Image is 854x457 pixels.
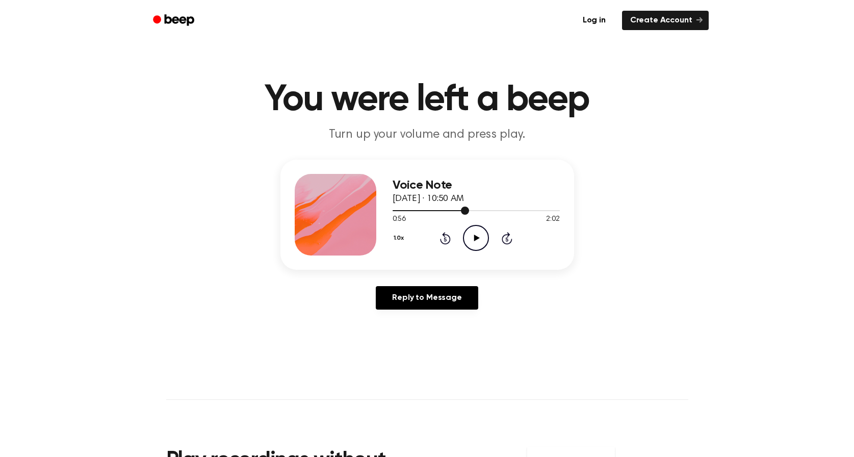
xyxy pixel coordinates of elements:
a: Log in [573,9,616,32]
h1: You were left a beep [166,82,688,118]
p: Turn up your volume and press play. [231,126,623,143]
button: 1.0x [393,230,408,247]
span: 2:02 [546,214,559,225]
a: Beep [146,11,203,31]
a: Create Account [622,11,709,30]
a: Reply to Message [376,286,478,310]
span: [DATE] · 10:50 AM [393,194,464,204]
h3: Voice Note [393,179,560,192]
span: 0:56 [393,214,406,225]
